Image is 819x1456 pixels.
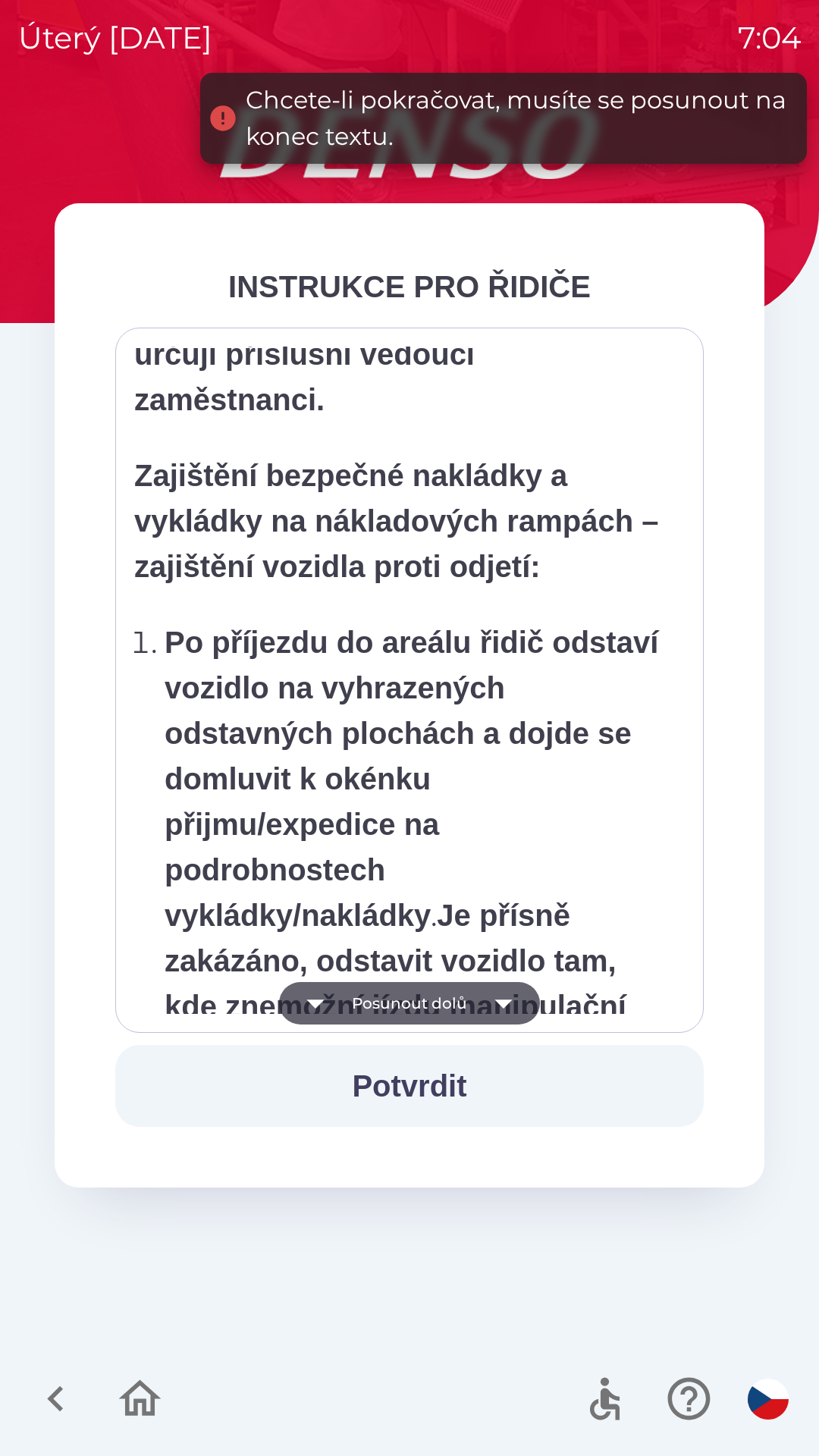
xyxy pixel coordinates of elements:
img: cs flag [748,1379,789,1420]
img: Logo [55,106,764,179]
p: 7:04 [738,15,801,61]
strong: Po příjezdu do areálu řidič odstaví vozidlo na vyhrazených odstavných plochách a dojde se domluvi... [165,626,658,932]
strong: Pořadí aut při nakládce i vykládce určují příslušní vedoucí zaměstnanci. [134,292,622,416]
button: Posunout dolů [279,982,540,1025]
div: Chcete-li pokračovat, musíte se posunout na konec textu. [246,82,792,155]
strong: Zajištění bezpečné nakládky a vykládky na nákladových rampách – zajištění vozidla proti odjetí: [134,459,658,583]
p: úterý [DATE] [18,15,212,61]
p: . Řidič je povinen při nájezdu na rampu / odjezdu z rampy dbát instrukcí od zaměstnanců skladu. [165,620,664,1211]
div: INSTRUKCE PRO ŘIDIČE [115,264,704,309]
button: Potvrdit [115,1045,704,1127]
